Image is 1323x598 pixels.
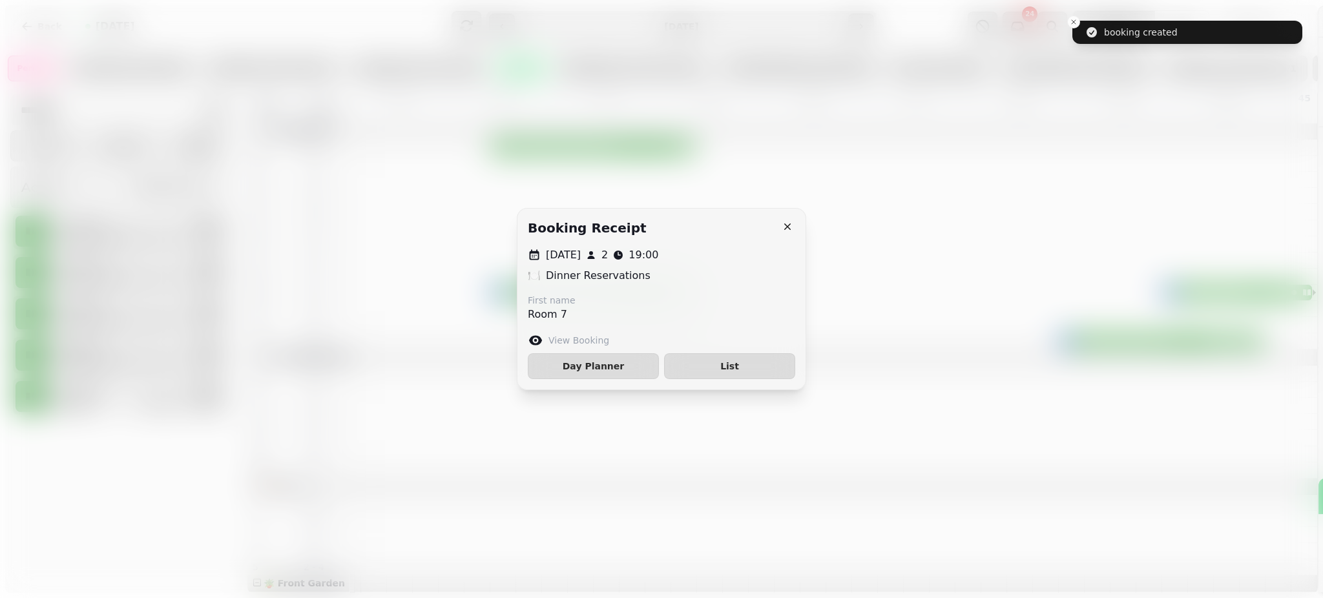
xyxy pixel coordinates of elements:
[528,294,576,307] label: First name
[528,353,659,379] button: Day Planner
[629,247,658,263] p: 19:00
[546,268,651,284] p: Dinner Reservations
[528,268,541,284] p: 🍽️
[528,219,647,237] h2: Booking receipt
[548,334,609,347] label: View Booking
[539,362,648,371] span: Day Planner
[675,362,784,371] span: List
[664,353,795,379] button: List
[601,247,608,263] p: 2
[528,307,576,322] p: Room 7
[546,247,581,263] p: [DATE]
